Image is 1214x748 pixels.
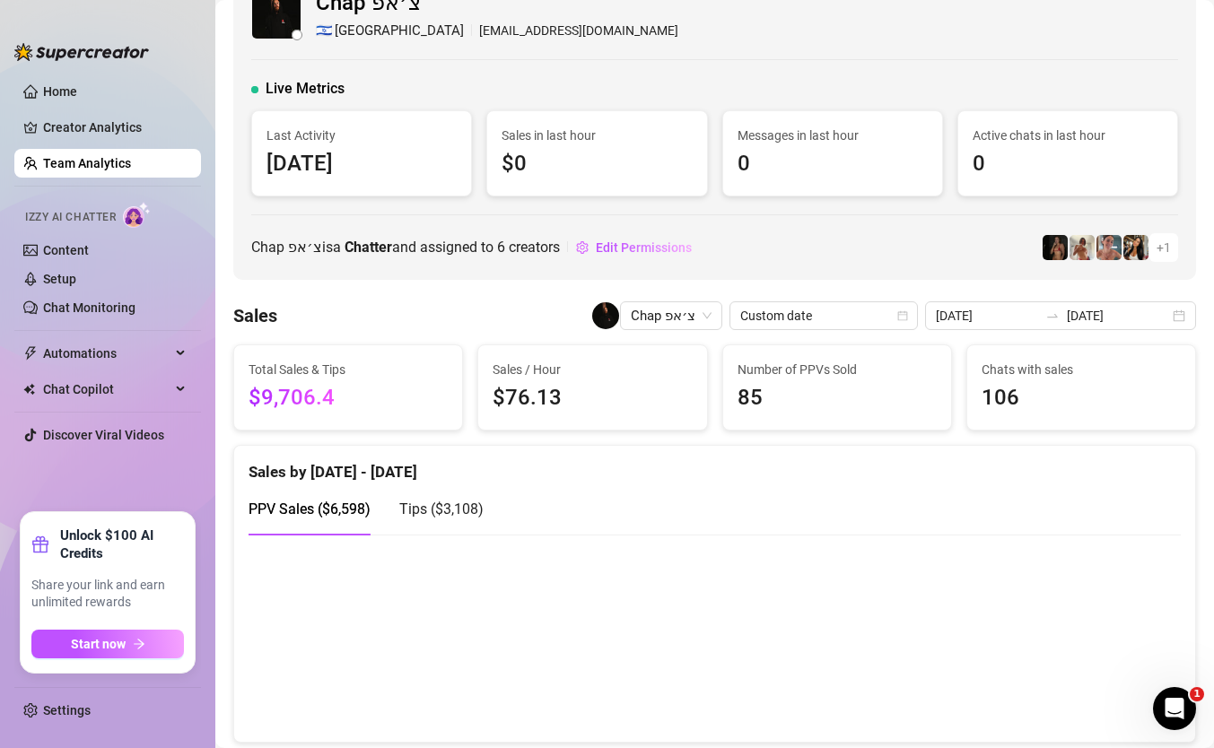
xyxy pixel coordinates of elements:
[335,21,464,42] span: [GEOGRAPHIC_DATA]
[493,381,692,415] span: $76.13
[1153,687,1196,730] iframe: Intercom live chat
[133,638,145,650] span: arrow-right
[31,535,49,553] span: gift
[1190,687,1204,701] span: 1
[738,147,928,181] span: 0
[31,577,184,612] span: Share your link and earn unlimited rewards
[592,302,619,329] img: Chap צ׳אפ
[738,360,937,379] span: Number of PPVs Sold
[497,239,505,256] span: 6
[1070,235,1095,260] img: Green
[1157,238,1171,257] span: + 1
[936,306,1038,326] input: Start date
[60,526,184,562] strong: Unlock $100 AI Credits
[43,300,135,315] a: Chat Monitoring
[973,126,1163,145] span: Active chats in last hour
[249,381,448,415] span: $9,706.4
[1045,309,1060,323] span: to
[973,147,1163,181] span: 0
[982,381,1181,415] span: 106
[502,126,692,145] span: Sales in last hour
[1043,235,1068,260] img: the_bohema
[982,360,1181,379] span: Chats with sales
[631,302,712,329] span: Chap צ׳אפ
[43,156,131,170] a: Team Analytics
[576,241,589,254] span: setting
[251,236,560,258] span: Chap צ׳אפ is a and assigned to creators
[43,84,77,99] a: Home
[23,346,38,361] span: thunderbolt
[43,243,89,257] a: Content
[596,240,692,255] span: Edit Permissions
[493,360,692,379] span: Sales / Hour
[43,703,91,718] a: Settings
[31,630,184,658] button: Start nowarrow-right
[14,43,149,61] img: logo-BBDzfeDw.svg
[1045,309,1060,323] span: swap-right
[249,500,371,518] span: PPV Sales ( $6,598 )
[43,428,164,442] a: Discover Viral Videos
[266,126,457,145] span: Last Activity
[23,383,35,396] img: Chat Copilot
[738,126,928,145] span: Messages in last hour
[43,375,170,404] span: Chat Copilot
[575,233,693,262] button: Edit Permissions
[266,147,457,181] span: [DATE]
[1123,235,1148,260] img: AdelDahan
[123,202,151,228] img: AI Chatter
[1067,306,1169,326] input: End date
[502,147,692,181] span: $0
[249,360,448,379] span: Total Sales & Tips
[43,113,187,142] a: Creator Analytics
[1096,235,1122,260] img: Yarden
[738,381,937,415] span: 85
[740,302,907,329] span: Custom date
[25,209,116,226] span: Izzy AI Chatter
[43,339,170,368] span: Automations
[399,500,484,518] span: Tips ( $3,108 )
[316,21,678,42] div: [EMAIL_ADDRESS][DOMAIN_NAME]
[71,637,126,651] span: Start now
[43,272,76,286] a: Setup
[345,239,392,256] b: Chatter
[266,78,345,100] span: Live Metrics
[249,446,1181,484] div: Sales by [DATE] - [DATE]
[316,21,333,42] span: 🇮🇱
[897,310,908,321] span: calendar
[233,303,277,328] h4: Sales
